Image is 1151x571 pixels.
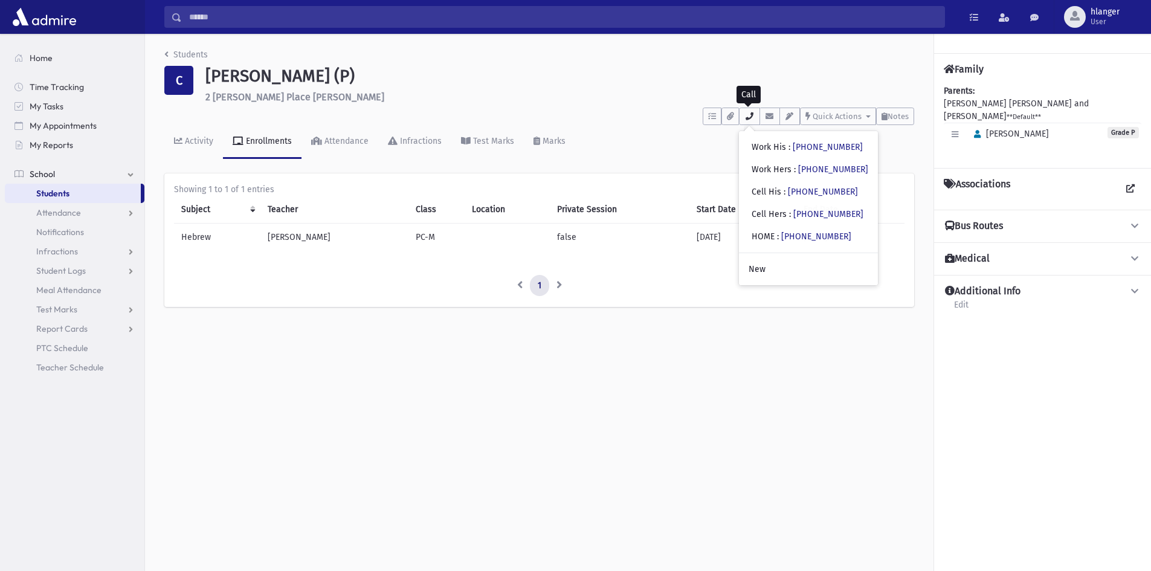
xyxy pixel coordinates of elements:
[164,48,208,66] nav: breadcrumb
[164,66,193,95] div: C
[5,338,144,358] a: PTC Schedule
[944,253,1141,265] button: Medical
[752,163,868,176] div: Work Hers
[550,223,689,251] td: false
[550,196,689,224] th: Private Session
[36,343,88,353] span: PTC Schedule
[945,220,1003,233] h4: Bus Routes
[800,108,876,125] button: Quick Actions
[752,208,863,221] div: Cell Hers
[322,136,369,146] div: Attendance
[36,362,104,373] span: Teacher Schedule
[944,85,1141,158] div: [PERSON_NAME] [PERSON_NAME] and [PERSON_NAME]
[945,285,1020,298] h4: Additional Info
[944,220,1141,233] button: Bus Routes
[944,86,975,96] b: Parents:
[5,300,144,319] a: Test Marks
[30,140,73,150] span: My Reports
[164,50,208,60] a: Students
[378,125,451,159] a: Infractions
[5,164,144,184] a: School
[1107,127,1139,138] span: Grade P
[465,196,550,224] th: Location
[798,164,868,175] a: [PHONE_NUMBER]
[5,222,144,242] a: Notifications
[182,6,944,28] input: Search
[260,196,408,224] th: Teacher
[752,185,858,198] div: Cell His
[10,5,79,29] img: AdmirePro
[784,187,785,197] span: :
[944,285,1141,298] button: Additional Info
[5,358,144,377] a: Teacher Schedule
[182,136,213,146] div: Activity
[524,125,575,159] a: Marks
[471,136,514,146] div: Test Marks
[781,231,851,242] a: [PHONE_NUMBER]
[5,184,141,203] a: Students
[739,258,878,280] a: New
[5,203,144,222] a: Attendance
[5,135,144,155] a: My Reports
[36,188,69,199] span: Students
[301,125,378,159] a: Attendance
[408,196,465,224] th: Class
[205,66,914,86] h1: [PERSON_NAME] (P)
[945,253,990,265] h4: Medical
[689,196,797,224] th: Start Date
[5,116,144,135] a: My Appointments
[36,207,81,218] span: Attendance
[30,82,84,92] span: Time Tracking
[1091,17,1120,27] span: User
[777,231,779,242] span: :
[36,323,88,334] span: Report Cards
[944,63,984,75] h4: Family
[689,223,797,251] td: [DATE]
[793,142,863,152] a: [PHONE_NUMBER]
[540,136,566,146] div: Marks
[793,209,863,219] a: [PHONE_NUMBER]
[944,178,1010,200] h4: Associations
[174,223,260,251] td: Hebrew
[260,223,408,251] td: [PERSON_NAME]
[752,141,863,153] div: Work His
[5,280,144,300] a: Meal Attendance
[788,142,790,152] span: :
[30,169,55,179] span: School
[30,120,97,131] span: My Appointments
[530,275,549,297] a: 1
[174,196,260,224] th: Subject
[5,319,144,338] a: Report Cards
[5,48,144,68] a: Home
[5,261,144,280] a: Student Logs
[794,164,796,175] span: :
[36,227,84,237] span: Notifications
[953,298,969,320] a: Edit
[36,304,77,315] span: Test Marks
[5,77,144,97] a: Time Tracking
[1091,7,1120,17] span: hlanger
[36,265,86,276] span: Student Logs
[408,223,465,251] td: PC-M
[243,136,292,146] div: Enrollments
[788,187,858,197] a: [PHONE_NUMBER]
[888,112,909,121] span: Notes
[164,125,223,159] a: Activity
[969,129,1049,139] span: [PERSON_NAME]
[1120,178,1141,200] a: View all Associations
[789,209,791,219] span: :
[5,242,144,261] a: Infractions
[30,53,53,63] span: Home
[451,125,524,159] a: Test Marks
[813,112,862,121] span: Quick Actions
[5,97,144,116] a: My Tasks
[36,285,102,295] span: Meal Attendance
[398,136,442,146] div: Infractions
[30,101,63,112] span: My Tasks
[876,108,914,125] button: Notes
[36,246,78,257] span: Infractions
[737,86,761,103] div: Call
[174,183,904,196] div: Showing 1 to 1 of 1 entries
[223,125,301,159] a: Enrollments
[205,91,914,103] h6: 2 [PERSON_NAME] Place [PERSON_NAME]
